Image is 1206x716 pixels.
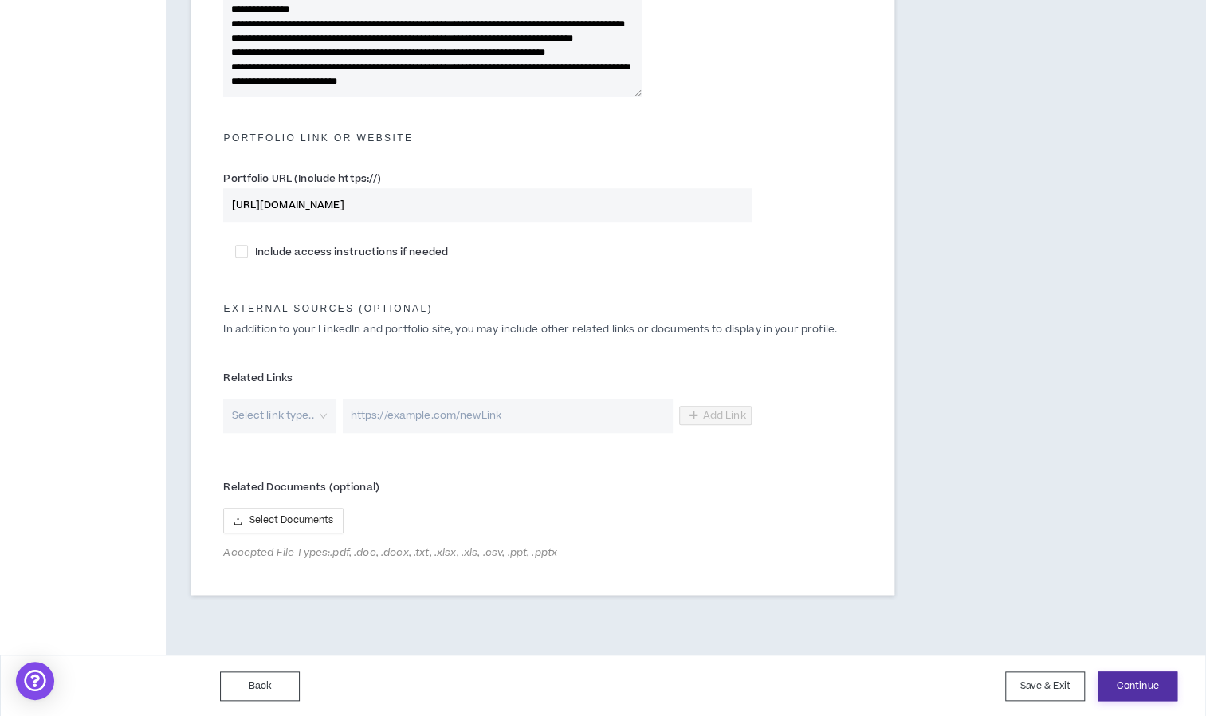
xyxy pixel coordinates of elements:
[234,516,242,525] span: upload
[223,322,837,336] span: In addition to your LinkedIn and portfolio site, you may include other related links or documents...
[223,166,381,191] label: Portfolio URL (Include https://)
[1098,671,1177,701] button: Continue
[223,508,344,533] button: uploadSelect Documents
[223,546,752,559] span: Accepted File Types: .pdf, .doc, .docx, .txt, .xlsx, .xls, .csv, .ppt, .pptx
[211,132,874,144] h5: Portfolio Link or Website
[223,371,293,385] span: Related Links
[211,303,874,314] h5: External Sources (optional)
[343,399,674,433] input: https://example.com/newLink
[249,513,333,528] span: Select Documents
[223,480,379,494] span: Related Documents (optional)
[679,406,752,425] button: Add Link
[220,671,300,701] button: Back
[223,188,752,222] input: Portfolio URL
[248,245,454,259] span: Include access instructions if needed
[1005,671,1085,701] button: Save & Exit
[16,662,54,700] div: Open Intercom Messenger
